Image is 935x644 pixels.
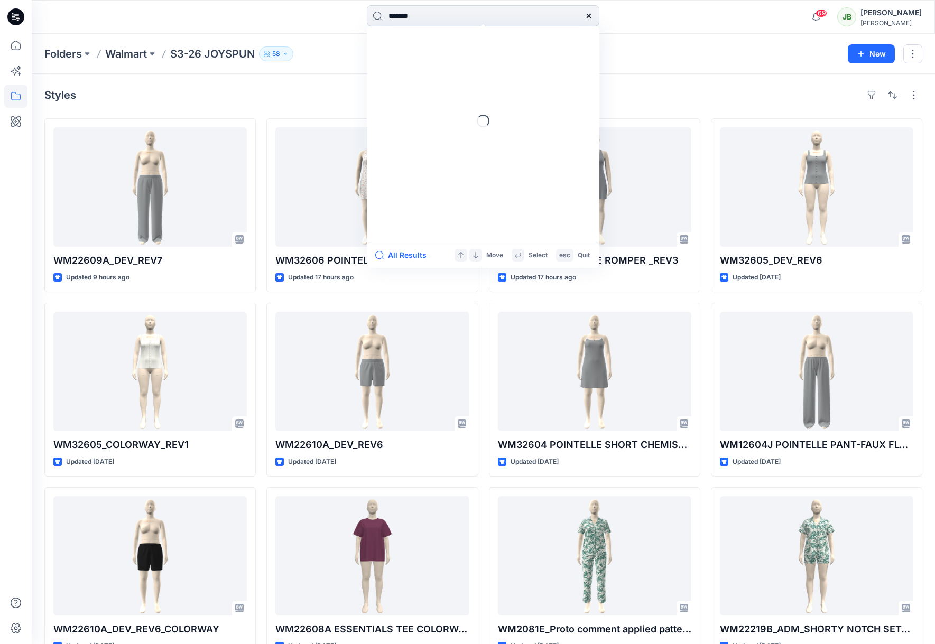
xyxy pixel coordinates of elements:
[511,456,559,468] p: Updated [DATE]
[559,250,570,261] p: esc
[275,312,469,431] a: WM22610A_DEV_REV6
[272,48,280,60] p: 58
[816,9,827,17] span: 69
[720,437,913,452] p: WM12604J POINTELLE PANT-FAUX FLY & BUTTONS + PICOT_REV11
[498,437,691,452] p: WM32604 POINTELLE SHORT CHEMISE_DEV_REV3
[375,249,433,262] button: All Results
[733,272,781,283] p: Updated [DATE]
[720,496,913,615] a: WM22219B_ADM_SHORTY NOTCH SET_COLORWAY_REV3
[486,250,503,261] p: Move
[53,437,247,452] p: WM32605_COLORWAY_REV1
[66,456,114,468] p: Updated [DATE]
[848,44,895,63] button: New
[53,622,247,637] p: WM22610A_DEV_REV6_COLORWAY
[53,496,247,615] a: WM22610A_DEV_REV6_COLORWAY
[53,253,247,268] p: WM22609A_DEV_REV7
[275,622,469,637] p: WM22608A ESSENTIALS TEE COLORWAY
[44,46,82,61] a: Folders
[288,272,354,283] p: Updated 17 hours ago
[860,6,922,19] div: [PERSON_NAME]
[720,127,913,247] a: WM32605_DEV_REV6
[275,127,469,247] a: WM32606 POINTELLE ROMPER _COLORWAY_REV3
[720,622,913,637] p: WM22219B_ADM_SHORTY NOTCH SET_COLORWAY_REV3
[498,622,691,637] p: WM2081E_Proto comment applied pattern_REV3
[105,46,147,61] a: Walmart
[837,7,856,26] div: JB
[44,89,76,101] h4: Styles
[720,253,913,268] p: WM32605_DEV_REV6
[288,456,336,468] p: Updated [DATE]
[498,496,691,615] a: WM2081E_Proto comment applied pattern_REV3
[529,250,548,261] p: Select
[720,312,913,431] a: WM12604J POINTELLE PANT-FAUX FLY & BUTTONS + PICOT_REV11
[275,496,469,615] a: WM22608A ESSENTIALS TEE COLORWAY
[578,250,590,261] p: Quit
[275,253,469,268] p: WM32606 POINTELLE ROMPER _COLORWAY_REV3
[53,127,247,247] a: WM22609A_DEV_REV7
[733,456,781,468] p: Updated [DATE]
[66,272,129,283] p: Updated 9 hours ago
[860,19,922,27] div: [PERSON_NAME]
[259,46,293,61] button: 58
[275,437,469,452] p: WM22610A_DEV_REV6
[498,312,691,431] a: WM32604 POINTELLE SHORT CHEMISE_DEV_REV3
[53,312,247,431] a: WM32605_COLORWAY_REV1
[170,46,255,61] p: S3-26 JOYSPUN
[511,272,576,283] p: Updated 17 hours ago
